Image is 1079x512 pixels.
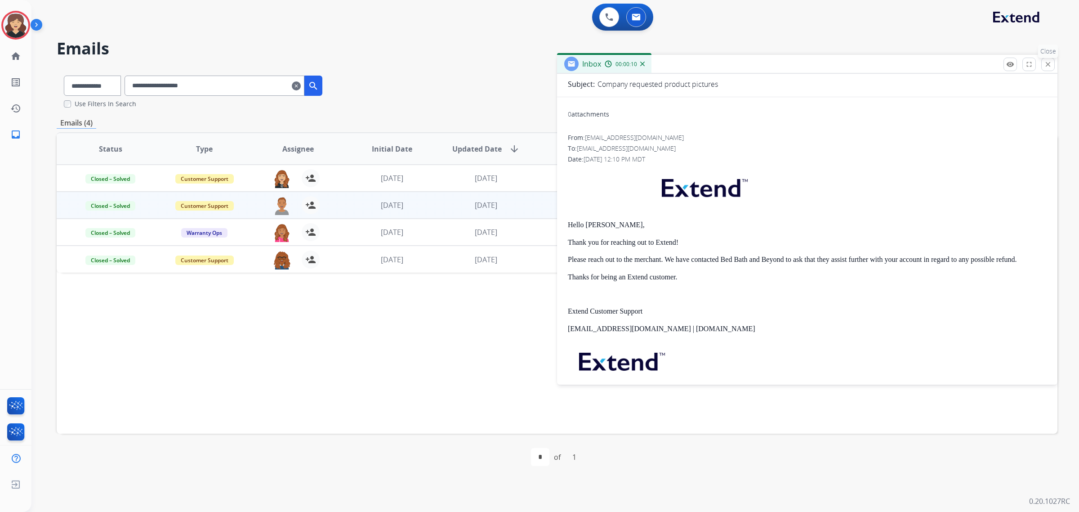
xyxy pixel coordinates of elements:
span: Initial Date [372,144,412,154]
img: agent-avatar [273,223,291,242]
p: 0.20.1027RC [1029,496,1070,507]
mat-icon: person_add [305,254,316,265]
p: Thank you for reaching out to Extend! [568,238,1047,247]
div: of [554,452,561,463]
span: Customer Support [175,174,234,184]
mat-icon: fullscreen [1025,60,1033,68]
img: avatar [3,13,28,38]
img: agent-avatar [273,196,291,215]
p: Subject: [568,79,595,90]
p: [EMAIL_ADDRESS][DOMAIN_NAME] | [DOMAIN_NAME] [568,325,1047,333]
mat-icon: clear [292,81,301,91]
span: Customer Support [175,256,234,265]
span: [EMAIL_ADDRESS][DOMAIN_NAME] [585,133,684,142]
div: Date: [568,155,1047,164]
mat-icon: inbox [10,129,21,140]
p: Hello [PERSON_NAME], [568,221,1047,229]
span: [EMAIL_ADDRESS][DOMAIN_NAME] [577,144,676,153]
p: Thanks for being an Extend customer. [568,273,1047,281]
span: Assignee [282,144,314,154]
mat-icon: home [10,51,21,62]
span: Type [196,144,213,154]
span: Closed – Solved [85,228,135,238]
span: Closed – Solved [85,256,135,265]
img: agent-avatar [273,251,291,269]
img: agent-avatar [273,169,291,188]
mat-icon: search [308,81,319,91]
img: extend.png [651,168,757,204]
span: Updated Date [452,144,502,154]
img: extend.png [568,342,674,377]
span: Status [99,144,122,154]
span: [DATE] [381,255,403,265]
span: [DATE] [475,173,497,183]
p: Emails (4) [57,117,96,129]
div: attachments [568,110,609,119]
div: From: [568,133,1047,142]
h2: Emails [57,40,1057,58]
mat-icon: person_add [305,227,316,238]
mat-icon: close [1044,60,1052,68]
span: [DATE] [381,227,403,237]
p: Company requested product pictures [597,79,718,90]
p: Please reach out to the merchant. We have contacted Bed Bath and Beyond to ask that they assist f... [568,256,1047,264]
mat-icon: history [10,103,21,114]
span: Warranty Ops [181,228,227,238]
span: [DATE] [475,227,497,237]
div: To: [568,144,1047,153]
p: Extend Customer Support [568,307,1047,315]
mat-icon: list_alt [10,77,21,88]
span: [DATE] 12:10 PM MDT [584,155,645,163]
span: 00:00:10 [615,61,637,68]
mat-icon: remove_red_eye [1006,60,1014,68]
mat-icon: arrow_downward [509,144,520,154]
span: Inbox [582,59,601,69]
div: 1 [565,448,584,466]
label: Use Filters In Search [75,99,136,108]
span: [DATE] [381,200,403,210]
span: [DATE] [475,255,497,265]
p: Close [1038,45,1058,58]
span: Customer Support [175,201,234,211]
mat-icon: person_add [305,173,316,184]
span: [DATE] [475,200,497,210]
span: Closed – Solved [85,174,135,184]
button: Close [1041,58,1055,71]
span: 0 [568,110,571,118]
span: [DATE] [381,173,403,183]
mat-icon: person_add [305,200,316,211]
span: Closed – Solved [85,201,135,211]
